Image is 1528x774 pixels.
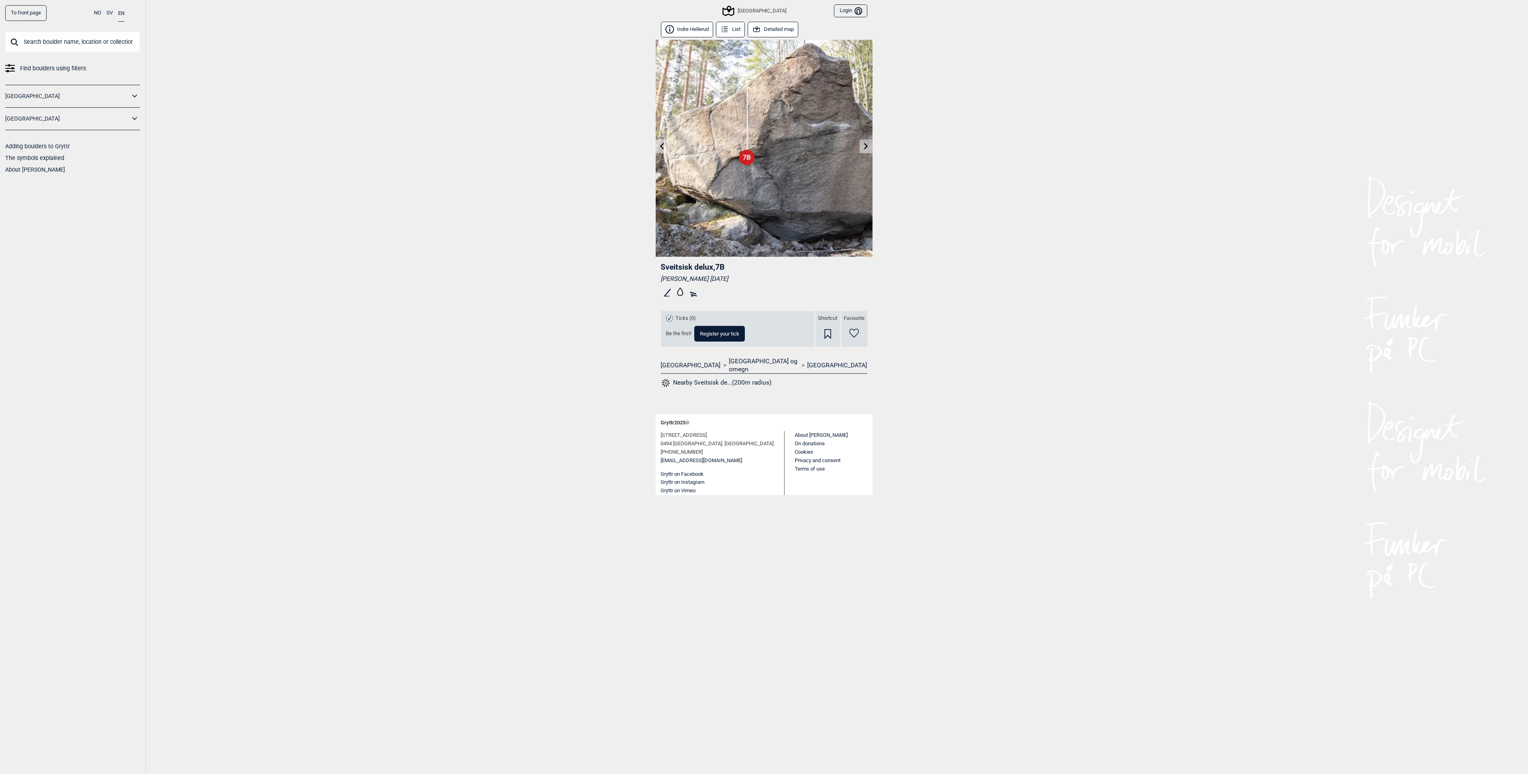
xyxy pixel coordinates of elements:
button: NO [94,5,101,21]
img: Sveitsisk delux [656,40,873,257]
a: Find boulders using filters [5,63,140,74]
button: Nearby Sveitsisk de...(200m radius) [661,378,772,388]
span: Ticks (0) [676,315,696,322]
a: [GEOGRAPHIC_DATA] [5,90,130,102]
span: [STREET_ADDRESS] [661,431,707,440]
button: Detailed map [748,22,799,37]
nav: > > [661,357,867,374]
a: [GEOGRAPHIC_DATA] [5,113,130,125]
a: On donations [795,440,825,446]
a: Terms of use [795,466,825,472]
a: [GEOGRAPHIC_DATA] og omegn [729,357,799,374]
a: Privacy and consent [795,457,841,463]
a: [GEOGRAPHIC_DATA] [808,361,867,369]
a: To front page [5,5,47,21]
span: Find boulders using filters [20,63,86,74]
a: About [PERSON_NAME] [5,166,65,173]
span: Register your tick [700,331,739,336]
button: Gryttr on Facebook [661,470,704,479]
div: Gryttr 2025 © [661,414,867,432]
div: [GEOGRAPHIC_DATA] [724,6,786,16]
a: Adding boulders to Gryttr [5,143,70,149]
button: Indre Hellerud [661,22,714,37]
button: EN [118,5,124,22]
a: Cookies [795,449,814,455]
a: [GEOGRAPHIC_DATA] [661,361,721,369]
span: Sveitsisk delux , 7B [661,262,725,272]
div: Shortcut [816,311,840,347]
button: Register your tick [694,326,745,342]
a: [EMAIL_ADDRESS][DOMAIN_NAME] [661,457,743,465]
a: About [PERSON_NAME] [795,432,848,438]
button: Gryttr on Instagram [661,478,705,487]
button: List [716,22,745,37]
span: Be the first! [666,330,692,337]
span: [PHONE_NUMBER] [661,448,703,457]
button: Login [834,4,867,18]
div: [PERSON_NAME] [DATE] [661,275,867,283]
button: SV [106,5,113,21]
span: Favourite [844,315,865,322]
input: Search boulder name, location or collection [5,31,140,52]
span: 0494 [GEOGRAPHIC_DATA], [GEOGRAPHIC_DATA] [661,440,774,448]
a: The symbols explained [5,155,64,161]
button: Gryttr on Vimeo [661,487,696,495]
